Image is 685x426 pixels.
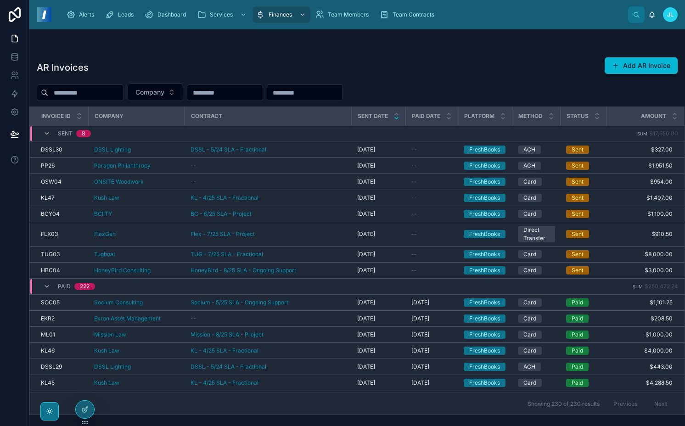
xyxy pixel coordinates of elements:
[94,315,180,322] a: Ekron Asset Management
[191,331,264,338] span: Mission - 8/25 SLA - Project
[411,146,417,153] span: --
[572,210,584,218] div: Sent
[566,178,601,186] a: Sent
[357,210,400,218] a: [DATE]
[191,315,346,322] a: --
[464,178,507,186] a: FreshBooks
[191,210,252,218] a: BC - 6/25 SLA - Project
[94,162,180,169] a: Paragon Philanthropy
[41,194,55,202] span: KL47
[41,162,83,169] a: PP26
[572,266,584,275] div: Sent
[94,210,180,218] a: BCIITY
[41,210,60,218] span: BCY04
[518,347,555,355] a: Card
[128,84,183,101] button: Select Button
[41,363,62,370] span: DSSL29
[566,194,601,202] a: Sent
[469,266,500,275] div: FreshBooks
[94,331,126,338] a: Mission Law
[469,194,500,202] div: FreshBooks
[607,178,673,185] span: $954.00
[566,266,601,275] a: Sent
[94,379,180,387] a: Kush Law
[191,230,255,238] a: Flex - 7/25 SLA - Project
[191,210,346,218] a: BC - 6/25 SLA - Project
[191,363,266,370] span: DSSL - 5/24 SLA - Fractional
[377,6,441,23] a: Team Contracts
[357,315,375,322] span: [DATE]
[411,178,453,185] a: --
[191,146,266,153] span: DSSL - 5/24 SLA - Fractional
[464,298,507,307] a: FreshBooks
[566,379,601,387] a: Paid
[411,146,453,153] a: --
[357,194,400,202] a: [DATE]
[469,210,500,218] div: FreshBooks
[357,146,400,153] a: [DATE]
[191,315,196,322] span: --
[518,266,555,275] a: Card
[411,315,453,322] a: [DATE]
[607,331,673,338] a: $1,000.00
[94,347,119,354] span: Kush Law
[41,379,55,387] span: KL45
[357,251,400,258] a: [DATE]
[191,146,346,153] a: DSSL - 5/24 SLA - Fractional
[41,178,62,185] span: OSW04
[41,162,55,169] span: PP26
[523,266,536,275] div: Card
[357,210,375,218] span: [DATE]
[411,230,453,238] a: --
[191,379,258,387] span: KL - 4/25 SLA - Fractional
[41,347,55,354] span: KL46
[79,11,94,18] span: Alerts
[607,347,673,354] span: $4,000.00
[94,251,115,258] a: Tugboat
[191,230,346,238] a: Flex - 7/25 SLA - Project
[464,379,507,387] a: FreshBooks
[411,347,429,354] span: [DATE]
[58,130,73,137] span: Sent
[41,299,83,306] a: SOC05
[191,178,196,185] span: --
[142,6,192,23] a: Dashboard
[94,146,131,153] span: DSSL Lighting
[523,331,536,339] div: Card
[157,11,186,18] span: Dashboard
[566,162,601,170] a: Sent
[523,146,535,154] div: ACH
[518,363,555,371] a: ACH
[191,299,288,306] a: Socium - 5/25 SLA - Ongoing Support
[94,267,180,274] a: HoneyBird Consulting
[411,363,429,370] span: [DATE]
[191,162,196,169] span: --
[269,11,292,18] span: Finances
[464,314,507,323] a: FreshBooks
[411,331,453,338] a: [DATE]
[523,250,536,258] div: Card
[58,283,71,290] span: Paid
[94,363,131,370] a: DSSL Lighting
[607,230,673,238] a: $910.50
[464,194,507,202] a: FreshBooks
[605,57,678,74] a: Add AR Invoice
[469,331,500,339] div: FreshBooks
[411,194,453,202] a: --
[523,210,536,218] div: Card
[469,379,500,387] div: FreshBooks
[357,331,375,338] span: [DATE]
[469,347,500,355] div: FreshBooks
[518,331,555,339] a: Card
[357,230,375,238] span: [DATE]
[607,379,673,387] span: $4,288.50
[191,194,258,202] a: KL - 4/25 SLA - Fractional
[357,347,400,354] a: [DATE]
[411,230,417,238] span: --
[411,379,453,387] a: [DATE]
[523,363,535,371] div: ACH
